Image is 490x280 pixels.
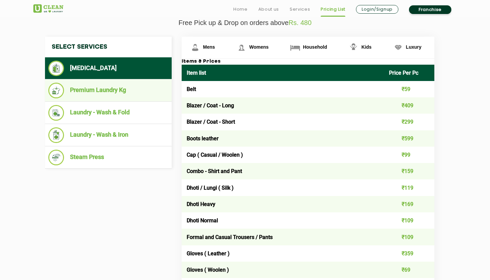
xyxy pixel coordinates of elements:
img: Luxury [392,42,404,53]
span: Mens [203,44,215,50]
td: ₹169 [384,196,435,212]
td: ₹119 [384,179,435,196]
img: Mens [189,42,201,53]
li: [MEDICAL_DATA] [48,61,168,76]
li: Premium Laundry Kg [48,83,168,98]
img: Premium Laundry Kg [48,83,64,98]
span: Kids [361,44,371,50]
a: About us [258,5,279,13]
img: Dry Cleaning [48,61,64,76]
th: Item list [182,65,384,81]
th: Price Per Pc [384,65,435,81]
td: Dhoti Heavy [182,196,384,212]
span: Womens [249,44,269,50]
h4: Select Services [45,37,172,57]
img: Kids [348,42,359,53]
li: Laundry - Wash & Fold [48,105,168,121]
p: Free Pick up & Drop on orders above [33,19,457,27]
img: Steam Press [48,150,64,165]
a: Franchise [409,5,451,14]
td: ₹359 [384,245,435,262]
td: Blazer / Coat - Short [182,114,384,130]
td: Boots leather [182,130,384,147]
span: Household [303,44,327,50]
td: Formal and Casual Trousers / Pants [182,229,384,245]
td: ₹409 [384,97,435,114]
td: Gloves ( Leather ) [182,245,384,262]
a: Pricing List [321,5,345,13]
img: Laundry - Wash & Iron [48,127,64,143]
img: Laundry - Wash & Fold [48,105,64,121]
h3: Items & Prices [182,59,434,65]
td: ₹109 [384,229,435,245]
td: Blazer / Coat - Long [182,97,384,114]
td: Combo - Shirt and Pant [182,163,384,179]
li: Steam Press [48,150,168,165]
img: Womens [236,42,247,53]
td: ₹599 [384,130,435,147]
img: Household [289,42,301,53]
span: Rs. 480 [289,19,312,26]
td: Gloves ( Woolen ) [182,262,384,278]
td: ₹109 [384,212,435,229]
td: Dhoti / Lungi ( Silk ) [182,179,384,196]
td: ₹59 [384,81,435,97]
td: Belt [182,81,384,97]
a: Services [290,5,310,13]
li: Laundry - Wash & Iron [48,127,168,143]
td: ₹299 [384,114,435,130]
span: Luxury [406,44,422,50]
a: Login/Signup [356,5,398,14]
td: Cap ( Casual / Woolen ) [182,147,384,163]
td: ₹159 [384,163,435,179]
td: Dhoti Normal [182,212,384,229]
td: ₹99 [384,147,435,163]
td: ₹69 [384,262,435,278]
img: UClean Laundry and Dry Cleaning [33,4,63,13]
a: Home [233,5,248,13]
